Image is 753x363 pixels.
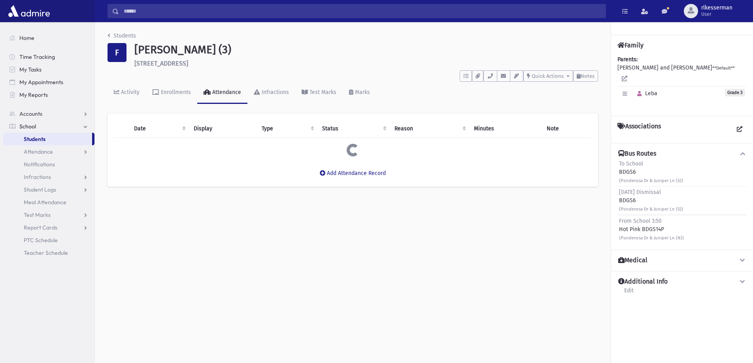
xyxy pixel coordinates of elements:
a: My Appointments [3,76,94,88]
a: View all Associations [732,122,747,137]
span: Meal Attendance [24,199,66,206]
span: PTC Schedule [24,237,58,244]
a: School [3,120,94,133]
span: Quick Actions [532,73,564,79]
h4: Additional Info [618,278,668,286]
span: Infractions [24,173,51,181]
div: BDGS6 [619,188,683,213]
span: My Tasks [19,66,42,73]
a: Teacher Schedule [3,246,94,259]
span: To School [619,160,643,167]
h4: Bus Routes [618,150,656,158]
a: Student Logs [3,183,94,196]
span: Notes [581,73,594,79]
a: Enrollments [146,82,197,104]
a: Marks [343,82,376,104]
span: Accounts [19,110,42,117]
a: Report Cards [3,221,94,234]
h4: Family [617,41,644,49]
a: Activity [108,82,146,104]
span: Notifications [24,161,55,168]
span: Students [24,135,45,143]
span: [DATE] Dismissal [619,189,661,196]
nav: breadcrumb [108,32,136,43]
th: Type [257,120,317,138]
span: Home [19,34,34,41]
a: Time Tracking [3,51,94,63]
div: Enrollments [159,89,191,96]
a: Notifications [3,158,94,171]
h1: [PERSON_NAME] (3) [134,43,598,56]
div: BDGS6 [619,160,683,184]
div: Marks [353,89,370,96]
input: Search [119,4,606,18]
th: Note [542,120,592,138]
a: Meal Attendance [3,196,94,209]
h4: Associations [617,122,661,137]
span: Leba [634,90,657,97]
a: My Tasks [3,63,94,76]
span: User [701,11,732,17]
div: Test Marks [308,89,336,96]
img: AdmirePro [6,3,52,19]
span: Attendance [24,148,53,155]
span: From School 3:50 [619,218,662,224]
button: Additional Info [617,278,747,286]
a: Edit [624,286,634,300]
small: (Ponderosa Dr & Juniper Ln (S)) [619,178,683,183]
div: Attendance [211,89,241,96]
a: Test Marks [3,209,94,221]
small: (Ponderosa Dr & Juniper Ln (S)) [619,207,683,212]
a: Infractions [247,82,295,104]
small: (Ponderosa Dr & Juniper Ln (N)) [619,235,684,241]
div: Hot Pink BDGS14P [619,217,684,242]
b: Parents: [617,56,638,63]
th: Reason [390,120,469,138]
span: Time Tracking [19,53,55,60]
button: Medical [617,256,747,265]
h6: [STREET_ADDRESS] [134,60,598,67]
th: Minutes [469,120,542,138]
a: Attendance [3,145,94,158]
a: Infractions [3,171,94,183]
th: Display [189,120,257,138]
a: Home [3,32,94,44]
th: Status [317,120,390,138]
span: My Reports [19,91,48,98]
button: Notes [573,70,598,82]
h4: Medical [618,256,647,265]
span: Teacher Schedule [24,249,68,256]
a: Accounts [3,107,94,120]
a: Test Marks [295,82,343,104]
th: Date [129,120,189,138]
a: My Reports [3,88,94,101]
span: Student Logs [24,186,56,193]
a: Students [108,32,136,39]
a: PTC Schedule [3,234,94,246]
span: My Appointments [19,79,63,86]
div: Activity [119,89,140,96]
button: Add Attendance Record [315,166,391,181]
span: School [19,123,36,130]
span: Grade 3 [725,89,745,96]
span: Test Marks [24,211,51,218]
div: Infractions [260,89,289,96]
a: Students [3,133,92,145]
span: Report Cards [24,224,57,231]
button: Quick Actions [523,70,573,82]
div: F [108,43,126,62]
div: [PERSON_NAME] and [PERSON_NAME] [617,55,747,109]
span: rlkesserman [701,5,732,11]
button: Bus Routes [617,150,747,158]
a: Attendance [197,82,247,104]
